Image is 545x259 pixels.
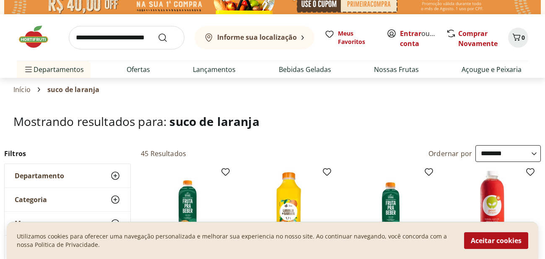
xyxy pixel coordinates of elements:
span: Meus Favoritos [338,29,376,46]
button: Aceitar cookies [464,232,528,249]
span: Departamentos [23,59,84,79]
h2: Filtros [4,145,131,162]
a: Comprar Novamente [458,29,498,48]
a: Meus Favoritos [324,29,376,46]
a: Lançamentos [193,64,236,74]
img: Hortifruti [17,24,59,49]
span: Categoria [15,195,47,204]
img: Suco Laranja Natural da Terra 1,7L [249,170,329,250]
a: Início [13,86,31,93]
b: Informe sua localização [217,33,297,42]
button: Marca [5,212,130,235]
p: Utilizamos cookies para oferecer uma navegação personalizada e melhorar sua experiencia no nosso ... [17,232,454,249]
a: Açougue e Peixaria [462,64,522,74]
a: Ofertas [127,64,150,74]
button: Submit Search [158,33,178,43]
a: Entrar [400,29,421,38]
span: Departamento [15,172,64,180]
h2: 45 Resultados [141,149,186,158]
img: Suco Verde (Laranja, Hortelã, Couve, Maça e Gengibre) 1L [148,170,227,250]
button: Informe sua localização [195,26,314,49]
img: Suco Verde (Laranja, Hortelã, Couve, Maça e Gengibre) 500ml [351,170,431,250]
span: suco de laranja [47,86,99,93]
button: Categoria [5,188,130,211]
input: search [69,26,184,49]
img: Suco de Laranja Maçã e Acerola Greenpeople 500ml [452,170,532,250]
span: ou [400,28,437,49]
a: Nossas Frutas [374,64,419,74]
button: Departamento [5,164,130,187]
span: 0 [522,33,525,41]
label: Ordernar por [428,149,472,158]
span: Marca [15,219,36,228]
a: Criar conta [400,29,446,48]
span: suco de laranja [169,113,259,129]
button: Menu [23,59,34,79]
a: Bebidas Geladas [279,64,331,74]
h1: Mostrando resultados para: [13,115,532,128]
button: Carrinho [508,28,528,48]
